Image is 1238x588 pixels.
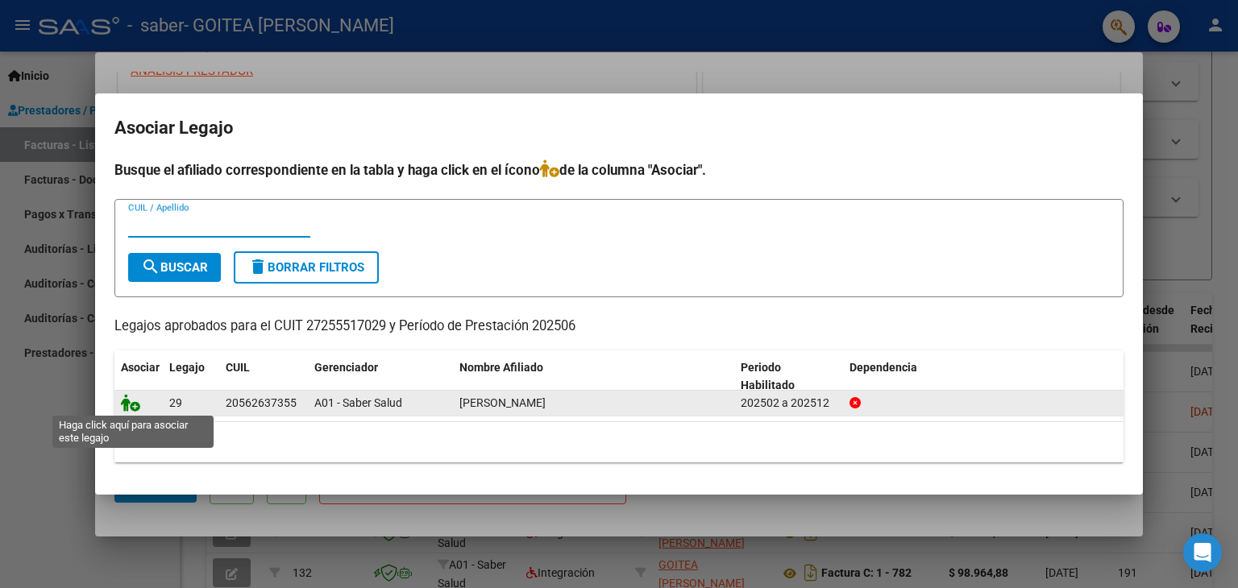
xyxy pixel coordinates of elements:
span: Nombre Afiliado [459,361,543,374]
button: Borrar Filtros [234,251,379,284]
datatable-header-cell: Asociar [114,350,163,404]
mat-icon: delete [248,257,268,276]
span: 29 [169,396,182,409]
datatable-header-cell: CUIL [219,350,308,404]
datatable-header-cell: Legajo [163,350,219,404]
span: Legajo [169,361,205,374]
p: Legajos aprobados para el CUIT 27255517029 y Período de Prestación 202506 [114,317,1124,337]
div: Open Intercom Messenger [1183,533,1222,572]
button: Buscar [128,253,221,282]
h2: Asociar Legajo [114,113,1124,143]
datatable-header-cell: Periodo Habilitado [734,350,843,404]
span: Asociar [121,361,160,374]
mat-icon: search [141,257,160,276]
datatable-header-cell: Dependencia [843,350,1124,404]
div: 20562637355 [226,394,297,412]
span: A01 - Saber Salud [314,396,402,409]
span: CUIL [226,361,250,374]
span: Periodo Habilitado [741,361,795,392]
datatable-header-cell: Gerenciador [308,350,453,404]
span: Borrar Filtros [248,260,364,275]
span: Gerenciador [314,361,378,374]
datatable-header-cell: Nombre Afiliado [453,350,734,404]
span: Buscar [141,260,208,275]
div: 1 registros [114,422,1124,462]
div: 202502 a 202512 [741,394,837,412]
h4: Busque el afiliado correspondiente en la tabla y haga click en el ícono de la columna "Asociar". [114,159,1124,180]
span: Dependencia [850,361,917,374]
span: ROA MAXIMO ELIAS [459,396,546,409]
